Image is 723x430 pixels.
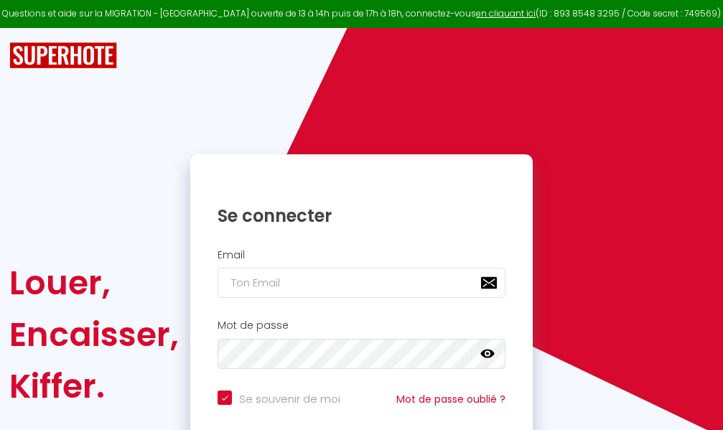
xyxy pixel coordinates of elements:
a: Mot de passe oublié ? [396,392,505,406]
img: SuperHote logo [9,42,117,69]
h1: Se connecter [218,205,505,227]
div: Encaisser, [9,309,179,360]
div: Louer, [9,257,179,309]
div: Kiffer. [9,360,179,412]
input: Ton Email [218,268,505,298]
h2: Email [218,249,505,261]
a: en cliquant ici [476,7,536,19]
h2: Mot de passe [218,319,505,332]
